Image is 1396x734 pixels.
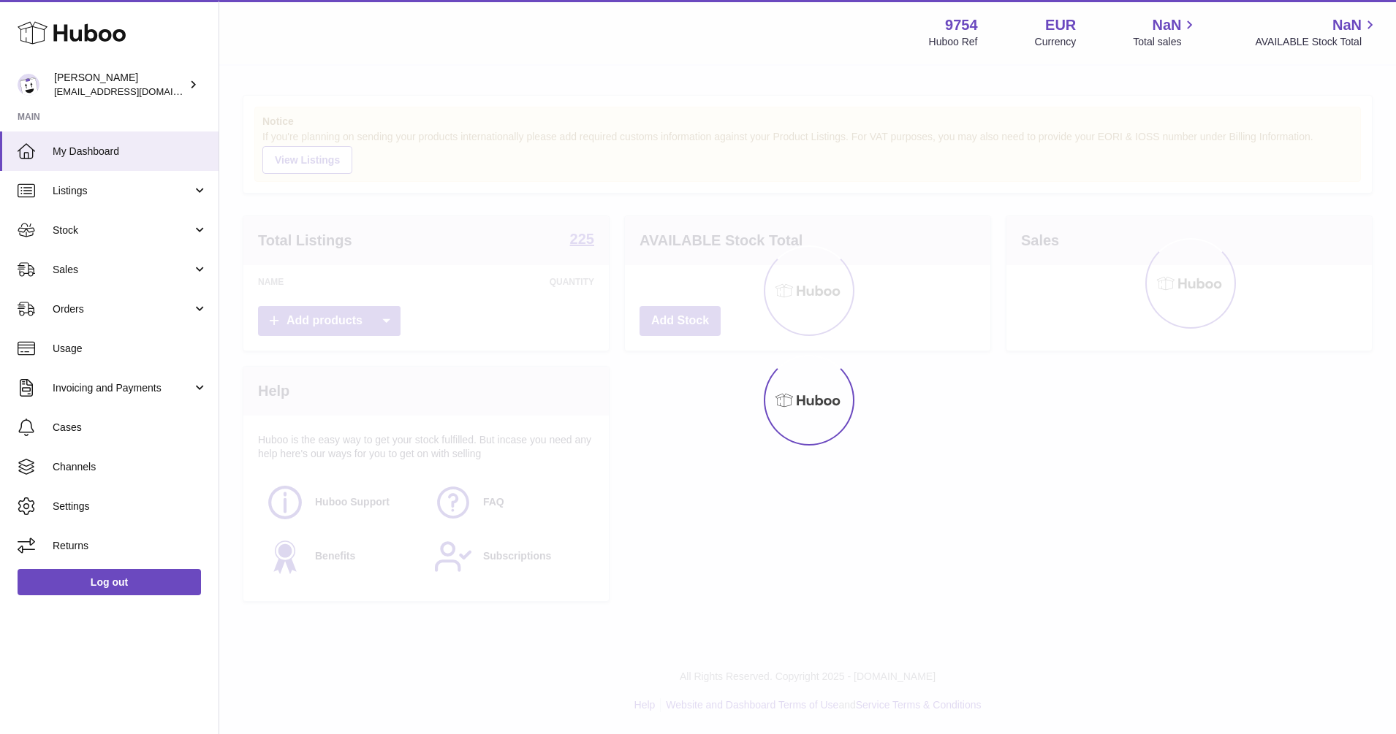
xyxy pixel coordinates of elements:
span: Returns [53,539,208,553]
span: My Dashboard [53,145,208,158]
span: [EMAIL_ADDRESS][DOMAIN_NAME] [54,85,215,97]
strong: 9754 [945,15,978,35]
div: Huboo Ref [929,35,978,49]
a: NaN AVAILABLE Stock Total [1255,15,1378,49]
img: info@fieldsluxury.london [18,74,39,96]
span: Cases [53,421,208,435]
span: Invoicing and Payments [53,381,192,395]
span: Settings [53,500,208,513]
a: Log out [18,569,201,595]
span: Total sales [1133,35,1198,49]
div: [PERSON_NAME] [54,71,186,99]
span: Orders [53,302,192,316]
strong: EUR [1045,15,1076,35]
span: AVAILABLE Stock Total [1255,35,1378,49]
span: Usage [53,342,208,356]
div: Currency [1035,35,1077,49]
a: NaN Total sales [1133,15,1198,49]
span: Sales [53,263,192,277]
span: Channels [53,460,208,474]
span: NaN [1152,15,1181,35]
span: Listings [53,184,192,198]
span: Stock [53,223,192,237]
span: NaN [1332,15,1362,35]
